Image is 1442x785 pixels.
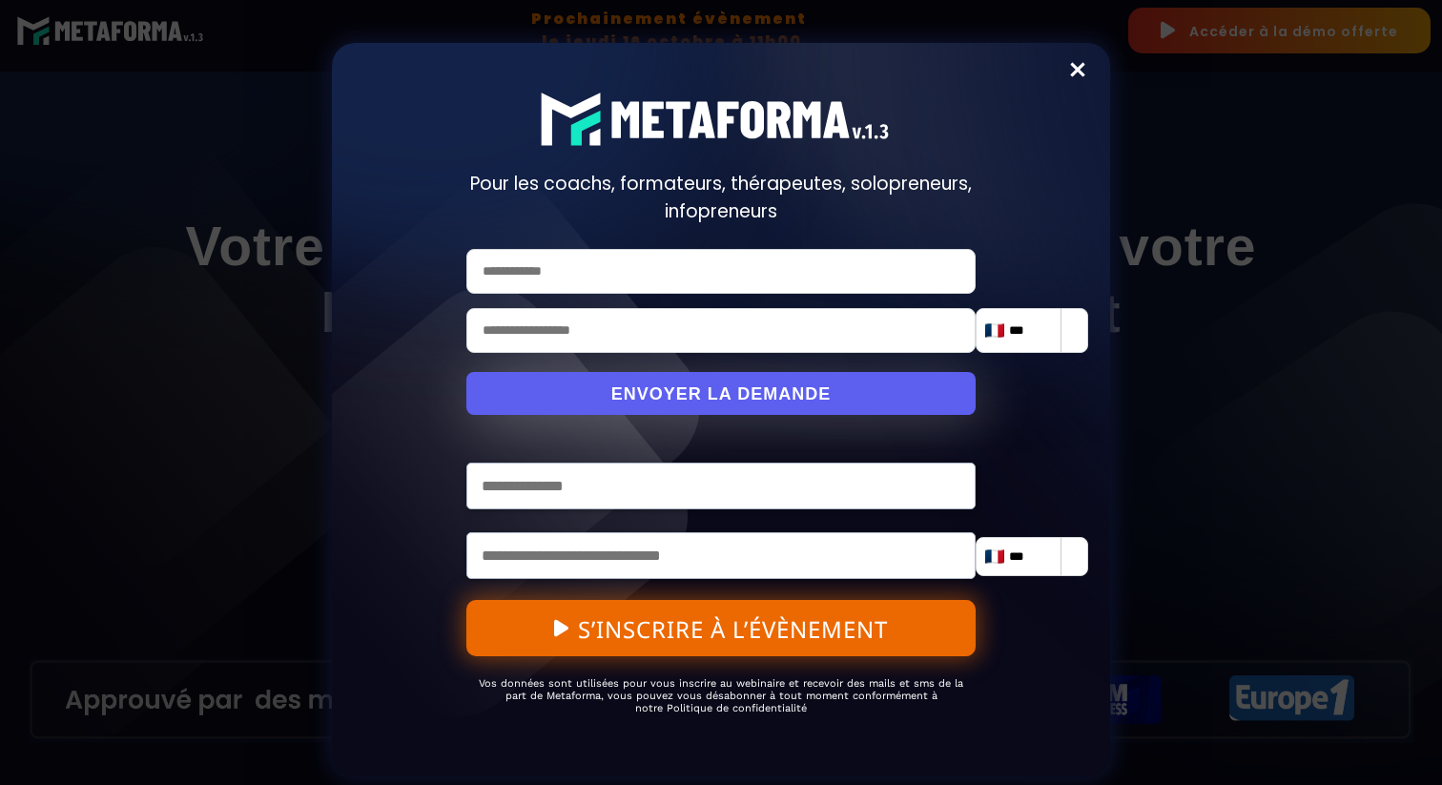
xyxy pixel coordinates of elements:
[985,549,1004,564] img: fr
[466,600,975,656] button: S’INSCRIRE À L’ÉVÈNEMENT
[452,160,989,235] h2: Pour les coachs, formateurs, thérapeutes, solopreneurs, infopreneurs
[466,372,975,415] button: ENVOYER LA DEMANDE
[985,323,1004,338] img: fr
[539,81,904,156] img: 8fa9e2e868b1947d56ac74b6bb2c0e33_logo-meta-v1-2.fcd3b35b.svg
[466,668,975,724] h2: Vos données sont utilisées pour vous inscrire au webinaire et recevoir des mails et sms de la par...
[1053,51,1102,100] a: Close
